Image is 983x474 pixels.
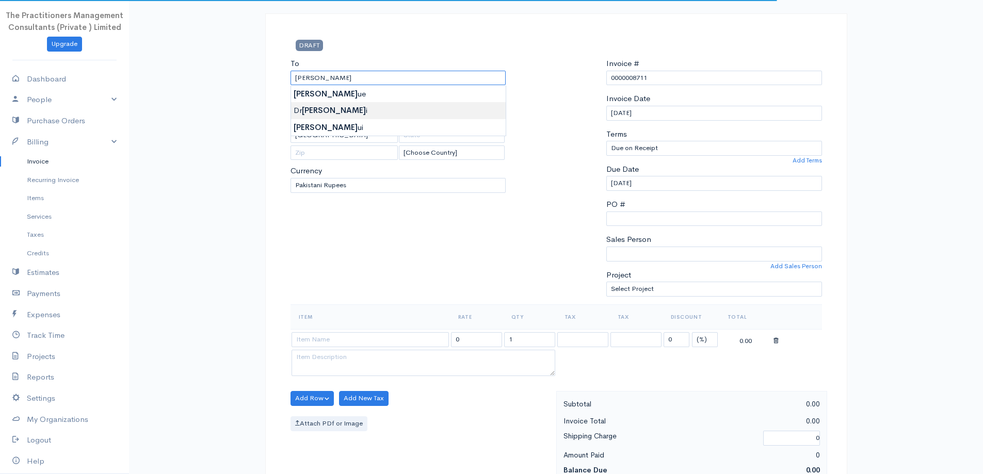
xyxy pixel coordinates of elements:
[6,10,123,32] span: The Practitioners Management Consultants (Private ) Limited
[291,102,506,119] div: Dr i
[291,86,506,103] div: ue
[291,391,334,406] button: Add Row
[291,71,506,86] input: Client Name
[770,261,822,271] a: Add Sales Person
[691,449,825,462] div: 0
[302,105,366,115] strong: [PERSON_NAME]
[606,176,822,191] input: dd-mm-yyyy
[606,128,627,140] label: Terms
[606,93,650,105] label: Invoice Date
[291,416,367,431] label: Attach PDf or Image
[720,333,771,346] div: 0.00
[558,430,759,447] div: Shipping Charge
[606,106,822,121] input: dd-mm-yyyy
[691,398,825,411] div: 0.00
[503,304,556,329] th: Qty
[296,40,323,51] span: DRAFT
[556,304,609,329] th: Tax
[606,234,651,246] label: Sales Person
[663,304,719,329] th: Discount
[291,145,398,160] input: Zip
[450,304,503,329] th: Rate
[606,58,639,70] label: Invoice #
[291,119,506,136] div: ui
[292,332,449,347] input: Item Name
[609,304,663,329] th: Tax
[719,304,772,329] th: Total
[291,58,299,70] label: To
[291,304,450,329] th: Item
[558,415,692,428] div: Invoice Total
[291,165,322,177] label: Currency
[606,164,639,175] label: Due Date
[47,37,82,52] a: Upgrade
[691,415,825,428] div: 0.00
[294,122,358,132] strong: [PERSON_NAME]
[606,199,625,210] label: PO #
[606,269,631,281] label: Project
[339,391,389,406] button: Add New Tax
[294,89,358,99] strong: [PERSON_NAME]
[558,398,692,411] div: Subtotal
[793,156,822,165] a: Add Terms
[558,449,692,462] div: Amount Paid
